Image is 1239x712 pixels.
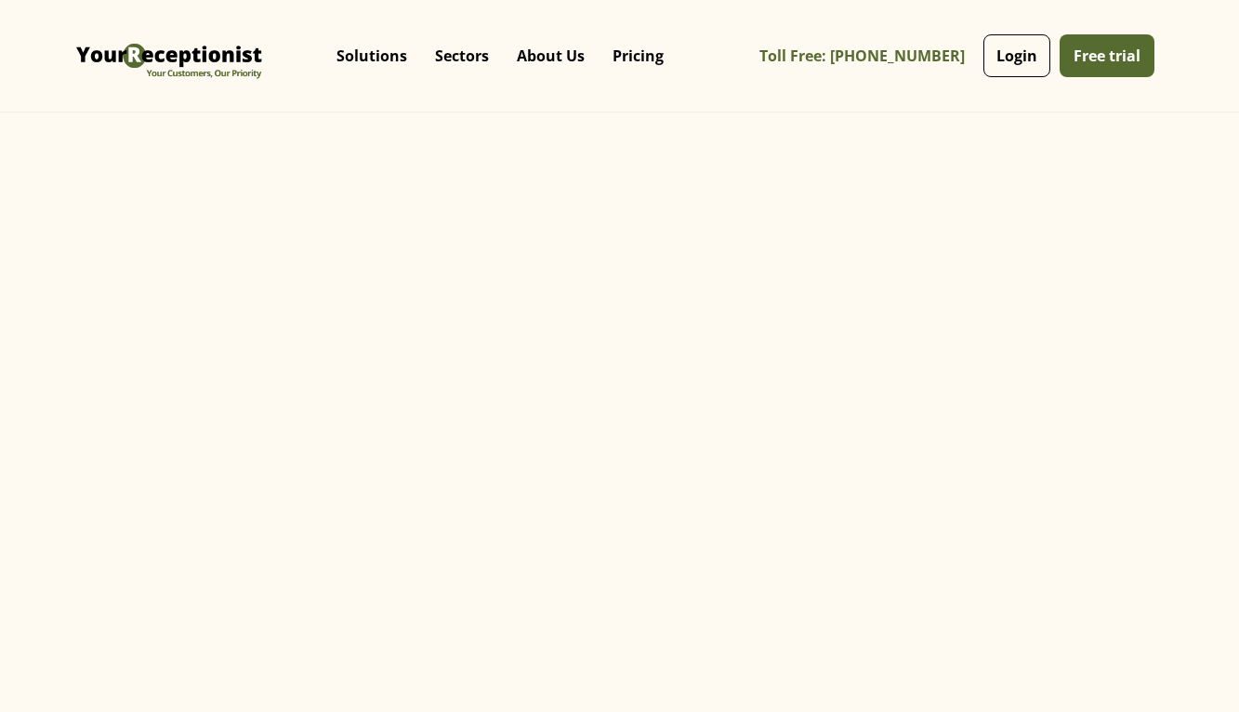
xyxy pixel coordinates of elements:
[421,19,503,93] div: Sectors
[323,19,421,93] div: Solutions
[72,14,267,98] a: home
[599,28,678,84] a: Pricing
[72,14,267,98] img: Virtual Receptionist - Answering Service - Call and Live Chat Receptionist - Virtual Receptionist...
[1060,34,1154,77] a: Free trial
[759,35,979,77] a: Toll Free: [PHONE_NUMBER]
[1146,623,1239,712] iframe: Chat Widget
[336,46,407,65] p: Solutions
[503,19,599,93] div: About Us
[517,46,585,65] p: About Us
[435,46,489,65] p: Sectors
[983,34,1050,77] a: Login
